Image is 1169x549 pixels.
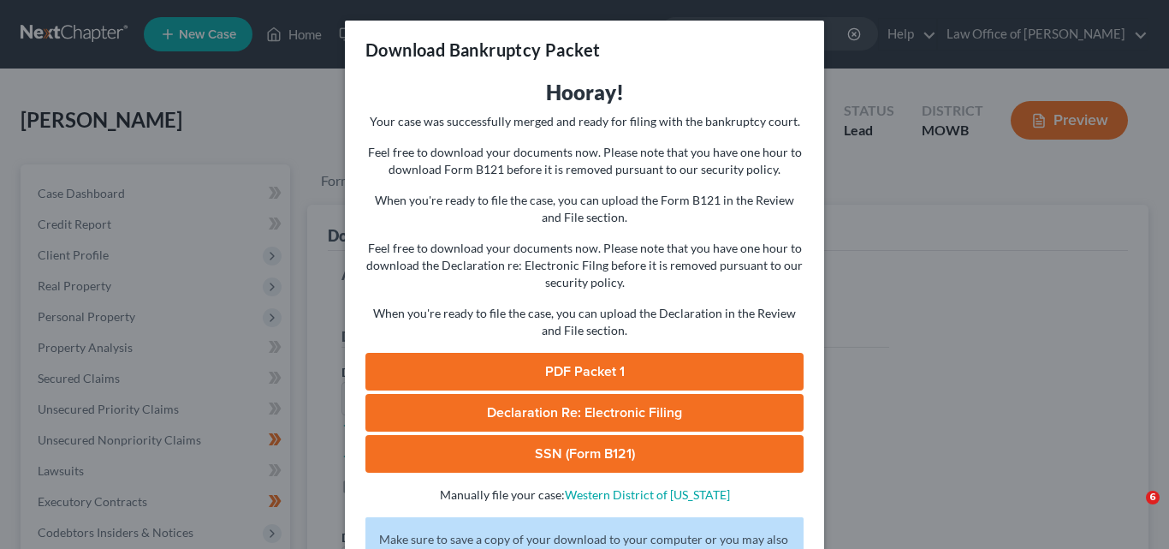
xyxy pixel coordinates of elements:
a: Declaration Re: Electronic Filing [365,394,804,432]
iframe: Intercom live chat [1111,491,1152,532]
p: Your case was successfully merged and ready for filing with the bankruptcy court. [365,113,804,130]
a: PDF Packet 1 [365,353,804,391]
p: When you're ready to file the case, you can upload the Declaration in the Review and File section. [365,305,804,339]
a: SSN (Form B121) [365,435,804,473]
p: Manually file your case: [365,486,804,504]
span: 6 [1146,491,1160,504]
span: Declaration Re: Electronic Filing [487,404,682,421]
a: Western District of [US_STATE] [565,487,730,502]
p: Feel free to download your documents now. Please note that you have one hour to download Form B12... [365,144,804,178]
p: When you're ready to file the case, you can upload the Form B121 in the Review and File section. [365,192,804,226]
p: Feel free to download your documents now. Please note that you have one hour to download the Decl... [365,240,804,291]
h3: Download Bankruptcy Packet [365,38,600,62]
h3: Hooray! [365,79,804,106]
